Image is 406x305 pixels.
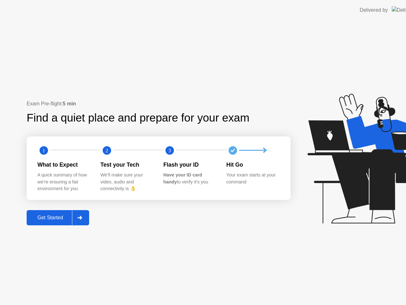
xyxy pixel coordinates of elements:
[37,172,90,192] div: A quick summary of how we’re ensuring a fair environment for you
[37,161,90,169] div: What to Expect
[101,161,154,169] div: Test your Tech
[27,100,291,108] div: Exam Pre-flight:
[163,172,216,185] div: to verify it’s you
[101,172,154,192] div: We’ll make sure your video, audio and connectivity is 👌
[27,210,89,225] button: Get Started
[29,215,72,221] div: Get Started
[43,147,45,153] text: 1
[163,172,202,184] b: Have your ID card handy
[63,101,76,106] b: 5 min
[105,147,108,153] text: 2
[163,161,216,169] div: Flash your ID
[226,161,279,169] div: Hit Go
[27,109,250,126] div: Find a quiet place and prepare for your exam
[226,172,279,185] div: Your exam starts at your command
[360,6,388,14] div: Delivered by
[168,147,171,153] text: 3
